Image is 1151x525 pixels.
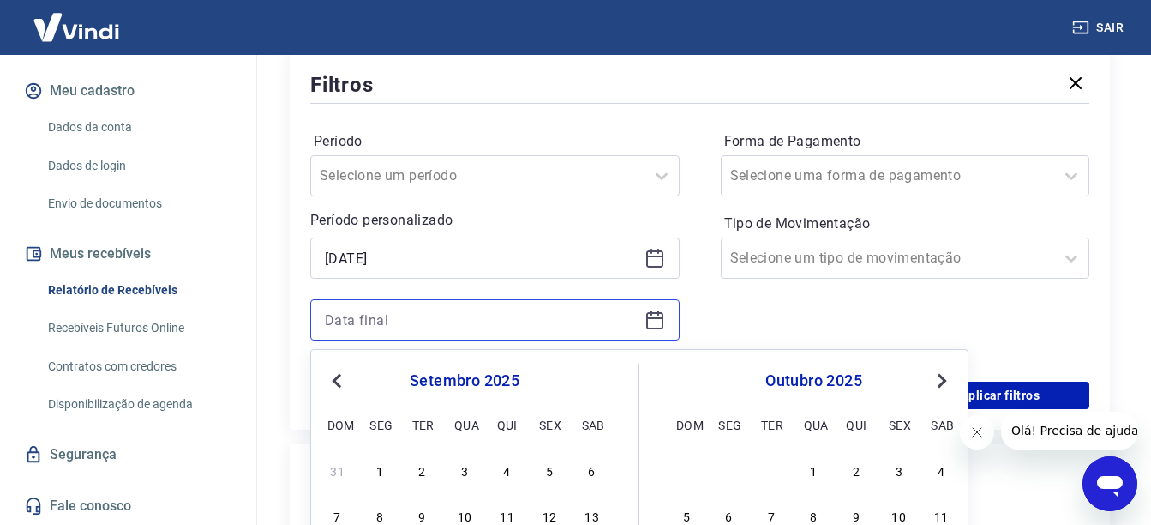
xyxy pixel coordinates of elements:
label: Forma de Pagamento [724,131,1087,152]
a: Contratos com credores [41,349,236,384]
button: Next Month [932,371,952,391]
div: outubro 2025 [674,371,954,391]
button: Previous Month [327,371,347,391]
button: Sair [1069,12,1130,44]
a: Recebíveis Futuros Online [41,311,236,346]
a: Disponibilização de agenda [41,387,236,422]
iframe: Mensagem da empresa [1001,412,1137,450]
div: sab [582,414,602,435]
div: Choose sexta-feira, 3 de outubro de 2025 [889,460,909,480]
h5: Filtros [310,71,374,99]
input: Data final [325,307,638,333]
div: sab [931,414,951,435]
div: Choose terça-feira, 30 de setembro de 2025 [761,460,782,480]
div: qui [497,414,518,435]
div: Choose quarta-feira, 3 de setembro de 2025 [454,460,475,480]
button: Meu cadastro [21,72,236,110]
div: sex [889,414,909,435]
div: seg [718,414,739,435]
a: Relatório de Recebíveis [41,273,236,308]
div: setembro 2025 [325,371,604,391]
div: dom [676,414,697,435]
button: Meus recebíveis [21,235,236,273]
iframe: Fechar mensagem [960,415,994,450]
div: Choose sábado, 6 de setembro de 2025 [582,460,602,480]
div: Choose quinta-feira, 2 de outubro de 2025 [846,460,866,480]
a: Dados da conta [41,110,236,145]
a: Segurança [21,436,236,474]
p: Período personalizado [310,210,680,231]
button: Aplicar filtros [911,382,1089,409]
iframe: Botão para abrir a janela de mensagens [1082,456,1137,511]
div: ter [761,414,782,435]
div: ter [412,414,433,435]
img: Vindi [21,1,132,53]
a: Fale conosco [21,487,236,525]
a: Dados de login [41,148,236,184]
div: Choose sexta-feira, 5 de setembro de 2025 [539,460,560,480]
div: Choose quarta-feira, 1 de outubro de 2025 [804,460,824,480]
div: Choose segunda-feira, 1 de setembro de 2025 [369,460,390,480]
input: Data inicial [325,245,638,271]
div: qui [846,414,866,435]
div: Choose terça-feira, 2 de setembro de 2025 [412,460,433,480]
div: sex [539,414,560,435]
div: Choose domingo, 28 de setembro de 2025 [676,460,697,480]
div: Choose segunda-feira, 29 de setembro de 2025 [718,460,739,480]
label: Período [314,131,676,152]
span: Olá! Precisa de ajuda? [10,12,144,26]
div: dom [327,414,348,435]
div: Choose sábado, 4 de outubro de 2025 [931,460,951,480]
a: Envio de documentos [41,186,236,221]
div: qua [804,414,824,435]
div: Choose quinta-feira, 4 de setembro de 2025 [497,460,518,480]
div: qua [454,414,475,435]
div: seg [369,414,390,435]
div: Choose domingo, 31 de agosto de 2025 [327,460,348,480]
label: Tipo de Movimentação [724,214,1087,234]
